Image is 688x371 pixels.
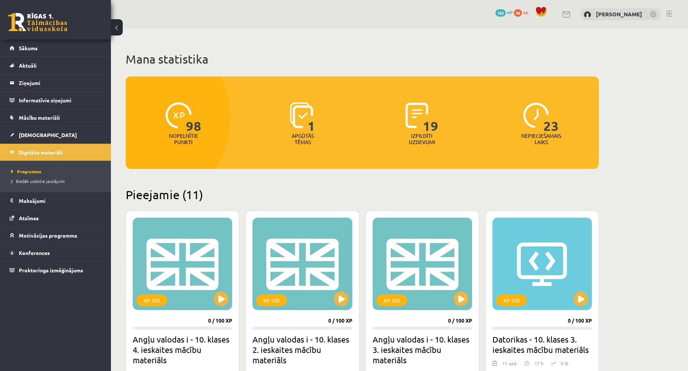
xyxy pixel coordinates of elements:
a: Informatīvie ziņojumi [10,92,102,109]
p: Apgūtās tēmas [288,133,317,145]
a: Biežāk uzdotie jautājumi [11,178,104,184]
p: Nopelnītie punkti [169,133,198,145]
span: xp [523,9,528,15]
h2: Angļu valodas i - 10. klases 3. ieskaites mācību materiāls [373,334,472,365]
div: 11 uzd. [502,360,517,371]
span: 182 [495,9,506,17]
a: Rīgas 1. Tālmācības vidusskola [8,13,67,31]
a: Atzīmes [10,210,102,227]
span: 98 [186,102,201,133]
a: 98 xp [514,9,532,15]
a: Ziņojumi [10,74,102,91]
a: Proktoringa izmēģinājums [10,262,102,279]
div: XP 100 [376,295,407,306]
span: Sākums [19,45,38,51]
a: Programma [11,168,104,175]
img: Ralfs Korņejevs [584,11,591,18]
p: 0 % [561,360,568,367]
h2: Angļu valodas i - 10. klases 4. ieskaites mācību materiāls [133,334,232,365]
img: icon-learned-topics-4a711ccc23c960034f471b6e78daf4a3bad4a20eaf4de84257b87e66633f6470.svg [290,102,313,128]
span: Proktoringa izmēģinājums [19,267,83,273]
h2: Pieejamie (11) [126,187,599,202]
span: Biežāk uzdotie jautājumi [11,178,65,184]
span: 23 [543,102,559,133]
span: Motivācijas programma [19,232,77,239]
span: Konferences [19,249,50,256]
span: Aktuāli [19,62,37,69]
span: 1 [308,102,315,133]
div: XP 100 [256,295,287,306]
legend: Ziņojumi [19,74,102,91]
a: [PERSON_NAME] [596,10,642,18]
p: Nepieciešamais laiks [521,133,561,145]
a: Maksājumi [10,192,102,209]
a: Motivācijas programma [10,227,102,244]
p: Izpildīti uzdevumi [407,133,436,145]
a: Konferences [10,244,102,261]
a: 182 mP [495,9,513,15]
span: Programma [11,169,41,174]
legend: Informatīvie ziņojumi [19,92,102,109]
h2: Angļu valodas i - 10. klases 2. ieskaites mācību materiāls [253,334,352,365]
a: [DEMOGRAPHIC_DATA] [10,126,102,143]
span: Digitālie materiāli [19,149,63,156]
span: mP [507,9,513,15]
h2: Datorikas - 10. klases 3. ieskaites mācību materiāls [492,334,592,355]
a: Digitālie materiāli [10,144,102,161]
a: Aktuāli [10,57,102,74]
p: 17 h [535,360,543,367]
span: 19 [423,102,438,133]
img: icon-completed-tasks-ad58ae20a441b2904462921112bc710f1caf180af7a3daa7317a5a94f2d26646.svg [406,102,428,128]
a: Mācību materiāli [10,109,102,126]
legend: Maksājumi [19,192,102,209]
a: Sākums [10,40,102,57]
span: Mācību materiāli [19,114,60,121]
span: Atzīmes [19,215,39,221]
h1: Mana statistika [126,52,599,67]
img: icon-xp-0682a9bc20223a9ccc6f5883a126b849a74cddfe5390d2b41b4391c66f2066e7.svg [166,102,192,128]
span: 98 [514,9,522,17]
img: icon-clock-7be60019b62300814b6bd22b8e044499b485619524d84068768e800edab66f18.svg [523,102,549,128]
div: XP 100 [136,295,167,306]
span: [DEMOGRAPHIC_DATA] [19,132,77,138]
div: XP 100 [496,295,527,306]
